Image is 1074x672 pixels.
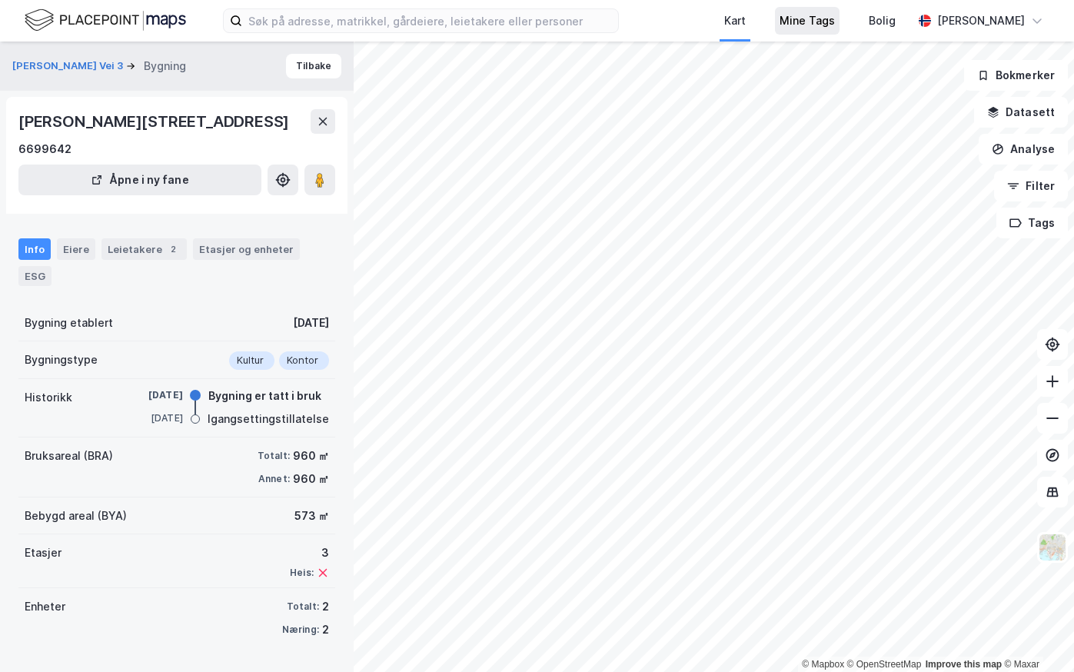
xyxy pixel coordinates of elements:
[724,12,746,30] div: Kart
[258,450,290,462] div: Totalt:
[322,620,329,639] div: 2
[18,165,261,195] button: Åpne i ny fane
[25,544,62,562] div: Etasjer
[780,12,835,30] div: Mine Tags
[18,266,52,286] div: ESG
[121,388,183,402] div: [DATE]
[208,410,329,428] div: Igangsettingstillatelse
[294,507,329,525] div: 573 ㎡
[926,659,1002,670] a: Improve this map
[18,140,71,158] div: 6699642
[208,387,321,405] div: Bygning er tatt i bruk
[165,241,181,257] div: 2
[144,57,186,75] div: Bygning
[258,473,290,485] div: Annet:
[869,12,896,30] div: Bolig
[1038,533,1067,562] img: Z
[290,544,329,562] div: 3
[979,134,1068,165] button: Analyse
[25,7,186,34] img: logo.f888ab2527a4732fd821a326f86c7f29.svg
[57,238,95,260] div: Eiere
[199,242,294,256] div: Etasjer og enheter
[121,411,183,425] div: [DATE]
[25,314,113,332] div: Bygning etablert
[937,12,1025,30] div: [PERSON_NAME]
[290,567,314,579] div: Heis:
[242,9,618,32] input: Søk på adresse, matrikkel, gårdeiere, leietakere eller personer
[293,314,329,332] div: [DATE]
[25,351,98,369] div: Bygningstype
[293,470,329,488] div: 960 ㎡
[282,624,319,636] div: Næring:
[18,238,51,260] div: Info
[996,208,1068,238] button: Tags
[25,597,65,616] div: Enheter
[974,97,1068,128] button: Datasett
[25,388,72,407] div: Historikk
[997,598,1074,672] iframe: Chat Widget
[25,507,127,525] div: Bebygd areal (BYA)
[802,659,844,670] a: Mapbox
[101,238,187,260] div: Leietakere
[25,447,113,465] div: Bruksareal (BRA)
[994,171,1068,201] button: Filter
[322,597,329,616] div: 2
[964,60,1068,91] button: Bokmerker
[286,54,341,78] button: Tilbake
[12,58,126,74] button: [PERSON_NAME] Vei 3
[18,109,292,134] div: [PERSON_NAME][STREET_ADDRESS]
[847,659,922,670] a: OpenStreetMap
[293,447,329,465] div: 960 ㎡
[287,600,319,613] div: Totalt:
